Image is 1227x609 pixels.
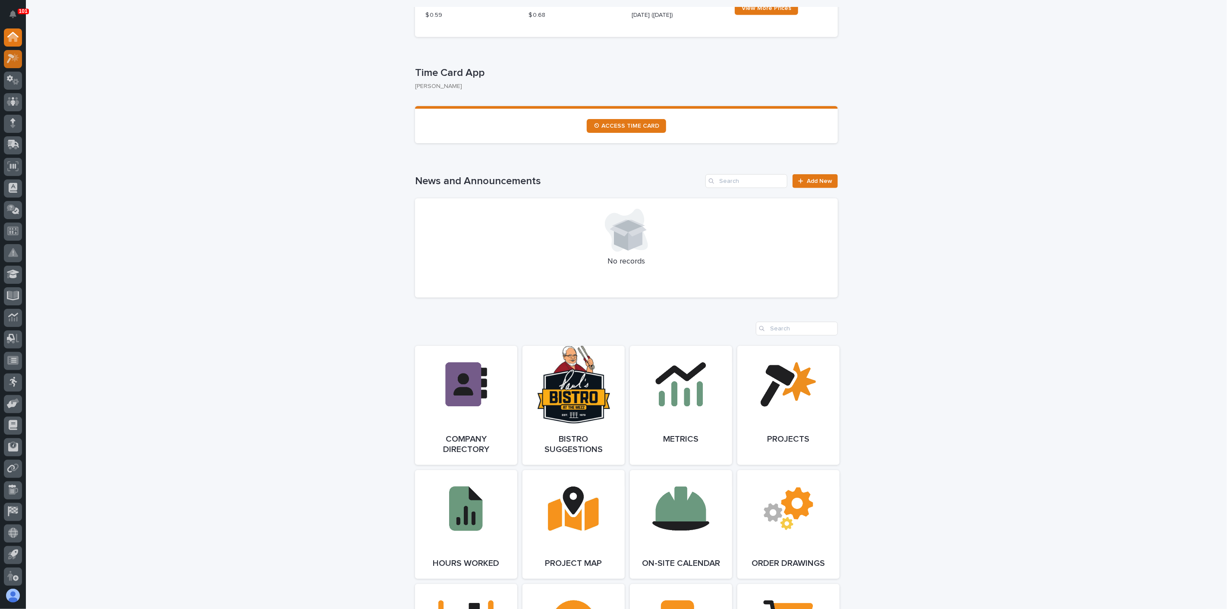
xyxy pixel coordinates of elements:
[415,175,702,188] h1: News and Announcements
[742,5,791,11] span: View More Prices
[19,8,28,14] p: 101
[632,11,724,20] p: [DATE] ([DATE])
[415,470,517,579] a: Hours Worked
[737,346,840,465] a: Projects
[587,119,666,133] a: ⏲ ACCESS TIME CARD
[630,346,732,465] a: Metrics
[756,322,838,336] input: Search
[11,10,22,24] div: Notifications101
[630,470,732,579] a: On-Site Calendar
[807,178,832,184] span: Add New
[415,346,517,465] a: Company Directory
[705,174,787,188] input: Search
[793,174,838,188] a: Add New
[735,1,798,15] a: View More Prices
[594,123,659,129] span: ⏲ ACCESS TIME CARD
[425,257,827,267] p: No records
[4,587,22,605] button: users-avatar
[522,470,625,579] a: Project Map
[529,11,621,20] p: $ 0.68
[737,470,840,579] a: Order Drawings
[522,346,625,465] a: Bistro Suggestions
[415,83,831,90] p: [PERSON_NAME]
[425,11,518,20] p: $ 0.59
[4,5,22,23] button: Notifications
[415,67,834,79] p: Time Card App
